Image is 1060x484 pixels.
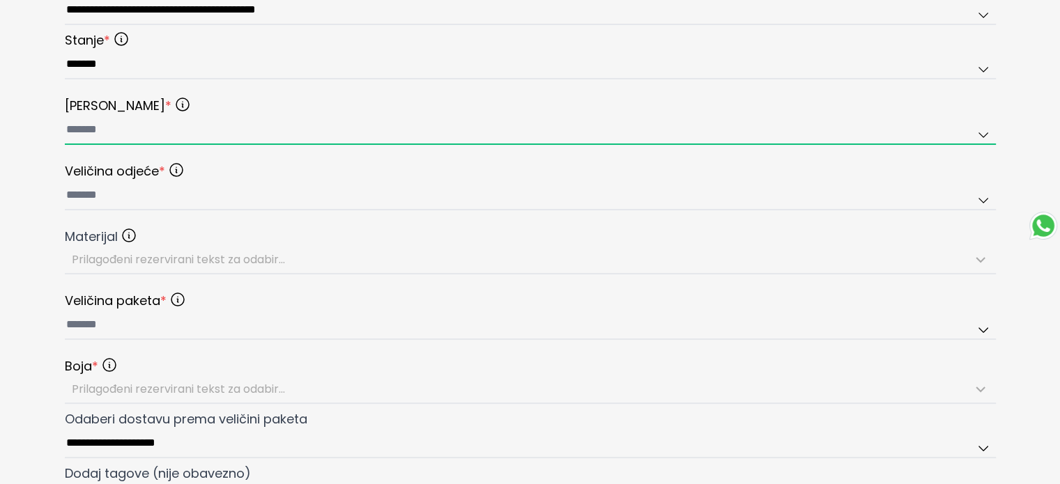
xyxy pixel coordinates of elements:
[65,465,251,482] span: Dodaj tagove (nije obavezno)
[65,31,110,50] span: Stanje
[65,162,165,181] span: Veličina odjeće
[72,381,285,397] span: Prilagođeni rezervirani tekst za odabir...
[65,357,98,376] span: Boja
[65,291,167,311] span: Veličina paketa
[65,96,171,116] span: [PERSON_NAME]
[72,251,285,267] span: Prilagođeni rezervirani tekst za odabir...
[65,227,118,247] span: Materijal
[65,410,307,428] span: Odaberi dostavu prema veličini paketa
[65,429,996,458] input: Odaberi dostavu prema veličini paketa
